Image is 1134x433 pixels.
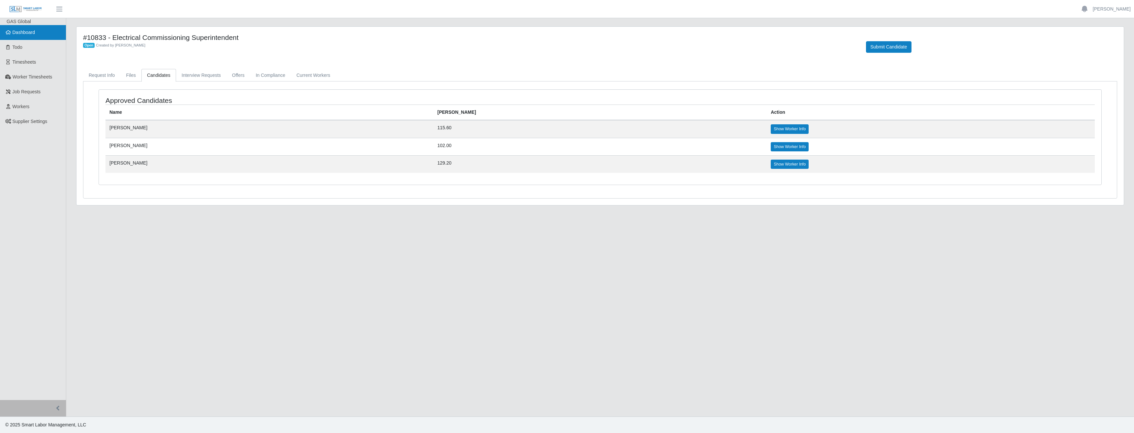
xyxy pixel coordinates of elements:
[120,69,141,82] a: Files
[105,138,433,155] td: [PERSON_NAME]
[771,124,809,134] a: Show Worker Info
[13,30,35,35] span: Dashboard
[767,105,1095,120] th: Action
[96,43,145,47] span: Created by [PERSON_NAME]
[176,69,226,82] a: Interview Requests
[250,69,291,82] a: In Compliance
[13,74,52,79] span: Worker Timesheets
[105,120,433,138] td: [PERSON_NAME]
[433,105,767,120] th: [PERSON_NAME]
[866,41,911,53] button: Submit Candidate
[7,19,31,24] span: GAS Global
[9,6,42,13] img: SLM Logo
[83,33,856,42] h4: #10833 - Electrical Commissioning Superintendent
[433,120,767,138] td: 115.60
[433,155,767,173] td: 129.20
[13,45,22,50] span: Todo
[5,422,86,427] span: © 2025 Smart Labor Management, LLC
[13,59,36,65] span: Timesheets
[13,119,47,124] span: Supplier Settings
[13,89,41,94] span: Job Requests
[105,155,433,173] td: [PERSON_NAME]
[105,96,512,105] h4: Approved Candidates
[433,138,767,155] td: 102.00
[226,69,250,82] a: Offers
[141,69,176,82] a: Candidates
[13,104,30,109] span: Workers
[1093,6,1131,13] a: [PERSON_NAME]
[105,105,433,120] th: Name
[771,142,809,151] a: Show Worker Info
[291,69,336,82] a: Current Workers
[83,69,120,82] a: Request Info
[83,43,95,48] span: Open
[771,160,809,169] a: Show Worker Info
